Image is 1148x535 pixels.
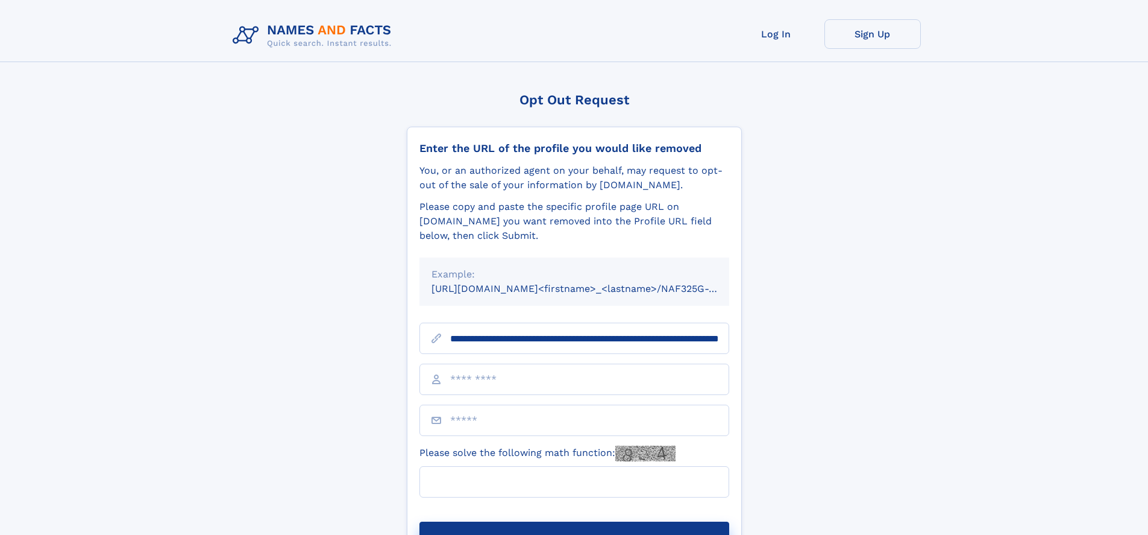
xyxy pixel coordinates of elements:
[728,19,824,49] a: Log In
[824,19,921,49] a: Sign Up
[419,163,729,192] div: You, or an authorized agent on your behalf, may request to opt-out of the sale of your informatio...
[419,200,729,243] div: Please copy and paste the specific profile page URL on [DOMAIN_NAME] you want removed into the Pr...
[407,92,742,107] div: Opt Out Request
[419,142,729,155] div: Enter the URL of the profile you would like removed
[431,283,752,294] small: [URL][DOMAIN_NAME]<firstname>_<lastname>/NAF325G-xxxxxxxx
[431,267,717,282] div: Example:
[228,19,401,52] img: Logo Names and Facts
[419,446,676,461] label: Please solve the following math function:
